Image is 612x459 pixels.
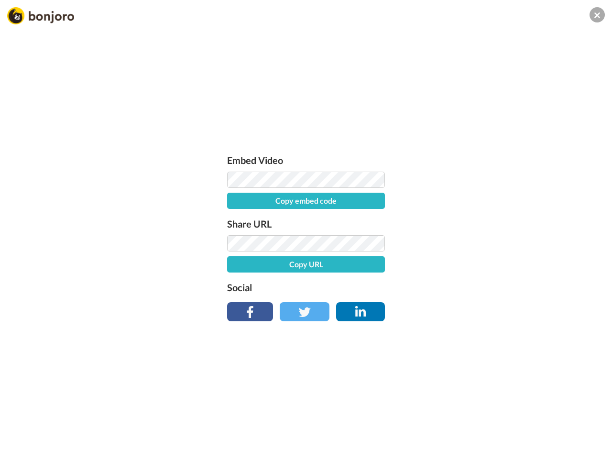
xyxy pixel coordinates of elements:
[227,153,385,168] label: Embed Video
[7,7,74,24] img: Bonjoro Logo
[227,193,385,209] button: Copy embed code
[227,256,385,273] button: Copy URL
[227,280,385,295] label: Social
[227,216,385,231] label: Share URL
